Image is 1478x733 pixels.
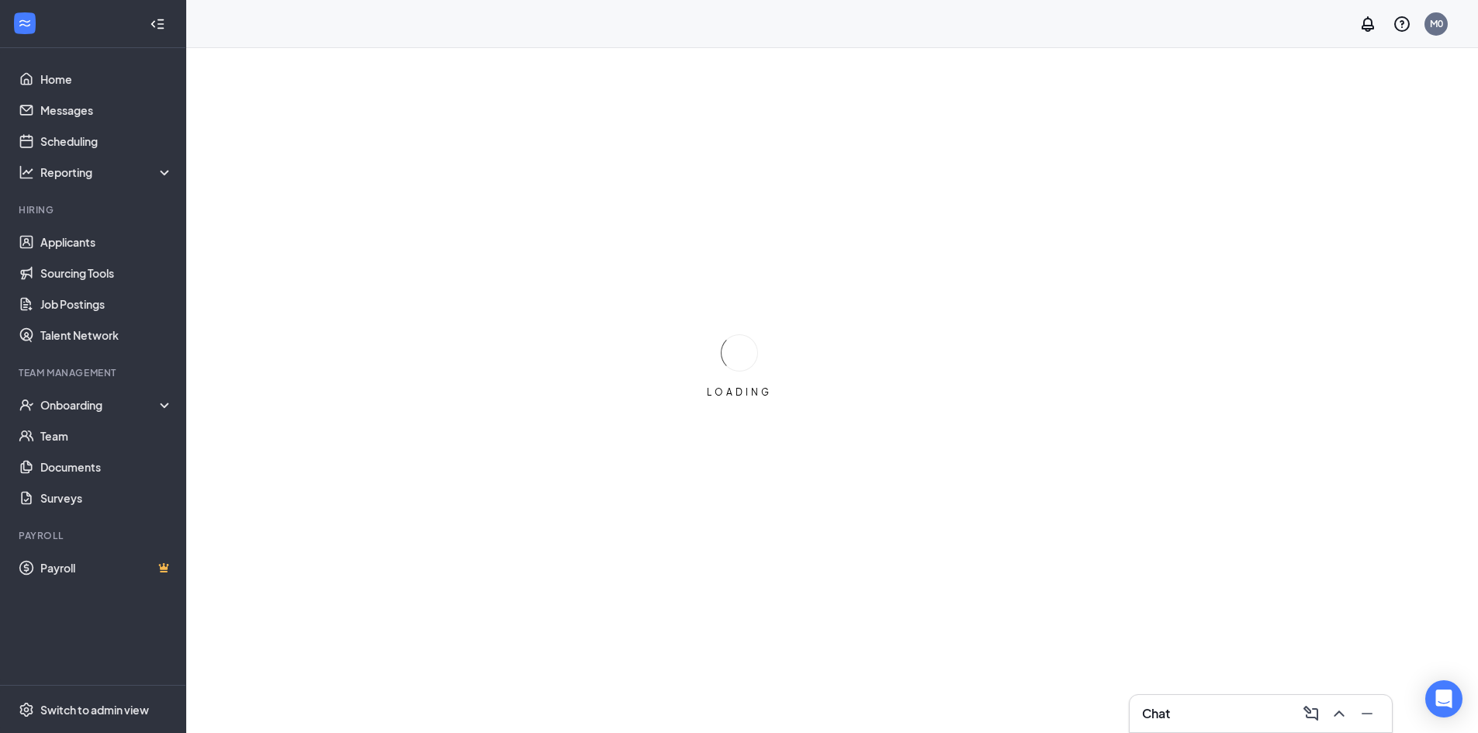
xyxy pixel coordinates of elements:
div: Reporting [40,164,174,180]
div: Hiring [19,203,170,216]
svg: WorkstreamLogo [17,16,33,31]
svg: ChevronUp [1330,704,1348,723]
a: Talent Network [40,320,173,351]
div: Switch to admin view [40,702,149,717]
h3: Chat [1142,705,1170,722]
a: Home [40,64,173,95]
a: Scheduling [40,126,173,157]
a: Messages [40,95,173,126]
button: Minimize [1355,701,1379,726]
button: ComposeMessage [1299,701,1324,726]
svg: ComposeMessage [1302,704,1321,723]
a: PayrollCrown [40,552,173,583]
div: Payroll [19,529,170,542]
a: Team [40,420,173,451]
div: Team Management [19,366,170,379]
a: Surveys [40,482,173,513]
button: ChevronUp [1327,701,1352,726]
div: Onboarding [40,397,160,413]
svg: Collapse [150,16,165,32]
svg: Notifications [1359,15,1377,33]
div: LOADING [701,386,778,399]
div: M0 [1430,17,1443,30]
svg: QuestionInfo [1393,15,1411,33]
svg: Minimize [1358,704,1376,723]
a: Applicants [40,226,173,258]
a: Job Postings [40,289,173,320]
a: Documents [40,451,173,482]
div: Open Intercom Messenger [1425,680,1462,717]
svg: UserCheck [19,397,34,413]
svg: Analysis [19,164,34,180]
a: Sourcing Tools [40,258,173,289]
svg: Settings [19,702,34,717]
